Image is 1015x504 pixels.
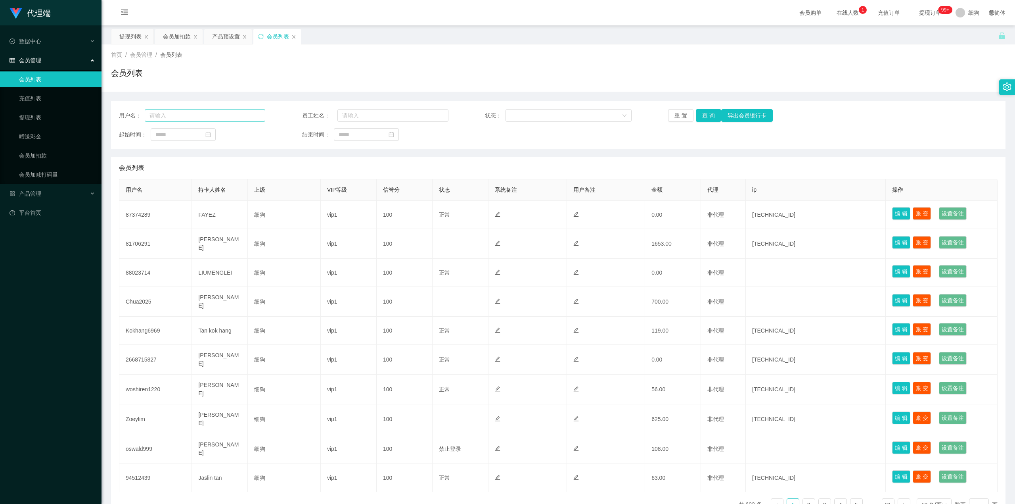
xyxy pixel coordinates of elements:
td: 细狗 [248,404,320,434]
td: [PERSON_NAME] [192,229,248,259]
td: 细狗 [248,317,320,345]
td: 100 [377,404,433,434]
td: 100 [377,345,433,375]
i: 图标: edit [495,327,500,333]
span: 正常 [439,475,450,481]
span: 员工姓名： [302,112,337,120]
td: 100 [377,287,433,317]
td: 0.00 [645,201,701,229]
i: 图标: edit [495,446,500,451]
i: 图标: edit [495,212,500,217]
span: 状态： [485,112,506,120]
td: Tan kok hang [192,317,248,345]
i: 图标: edit [495,356,500,362]
button: 账 变 [913,294,931,307]
td: [TECHNICAL_ID] [746,404,886,434]
td: vip1 [321,317,377,345]
i: 图标: close [291,35,296,39]
span: 结束时间： [302,131,334,139]
button: 重 置 [668,109,693,122]
a: 充值列表 [19,90,95,106]
span: VIP等级 [327,187,347,193]
span: 充值订单 [874,10,904,15]
td: [TECHNICAL_ID] [746,375,886,404]
h1: 代理端 [27,0,51,26]
td: [TECHNICAL_ID] [746,464,886,492]
button: 设置备注 [939,352,967,365]
button: 编 辑 [892,352,910,365]
button: 账 变 [913,265,931,278]
td: 2668715827 [119,345,192,375]
td: 细狗 [248,259,320,287]
td: 100 [377,317,433,345]
span: 提现订单 [915,10,945,15]
td: [TECHNICAL_ID] [746,317,886,345]
i: 图标: close [193,35,198,39]
i: 图标: edit [573,327,579,333]
td: 细狗 [248,201,320,229]
button: 设置备注 [939,294,967,307]
button: 设置备注 [939,470,967,483]
span: 禁止登录 [439,446,461,452]
button: 账 变 [913,236,931,249]
td: 119.00 [645,317,701,345]
td: 87374289 [119,201,192,229]
td: Kokhang6969 [119,317,192,345]
button: 查 询 [696,109,721,122]
td: 63.00 [645,464,701,492]
button: 编 辑 [892,470,910,483]
i: 图标: edit [573,240,579,246]
h1: 会员列表 [111,67,143,79]
button: 编 辑 [892,412,910,424]
span: 非代理 [707,386,724,392]
td: vip1 [321,201,377,229]
span: 代理 [707,187,718,193]
span: 用户备注 [573,187,596,193]
i: 图标: edit [573,416,579,421]
a: 会员加扣款 [19,148,95,164]
i: 图标: edit [573,446,579,451]
td: 625.00 [645,404,701,434]
td: 100 [377,259,433,287]
td: Zoeylim [119,404,192,434]
button: 账 变 [913,352,931,365]
td: 1653.00 [645,229,701,259]
td: [PERSON_NAME] [192,404,248,434]
div: 会员列表 [267,29,289,44]
td: 细狗 [248,434,320,464]
input: 请输入 [337,109,448,122]
i: 图标: sync [258,34,264,39]
td: 细狗 [248,229,320,259]
span: 正常 [439,386,450,392]
i: 图标: edit [495,298,500,304]
button: 设置备注 [939,323,967,336]
span: 非代理 [707,416,724,422]
td: 0.00 [645,259,701,287]
td: woshiren1220 [119,375,192,404]
span: 状态 [439,187,450,193]
i: 图标: setting [1003,83,1011,91]
i: 图标: appstore-o [10,191,15,196]
span: 会员列表 [119,163,144,173]
td: vip1 [321,404,377,434]
button: 设置备注 [939,207,967,220]
td: [PERSON_NAME] [192,287,248,317]
td: 细狗 [248,464,320,492]
input: 请输入 [145,109,265,122]
button: 设置备注 [939,441,967,454]
span: 非代理 [707,298,724,305]
span: / [125,52,127,58]
button: 账 变 [913,470,931,483]
i: 图标: edit [495,416,500,421]
span: 正常 [439,212,450,218]
span: 正常 [439,327,450,334]
a: 图标: dashboard平台首页 [10,205,95,221]
i: 图标: edit [573,356,579,362]
span: 非代理 [707,356,724,363]
span: 用户名： [119,112,145,120]
p: 1 [862,6,864,14]
button: 设置备注 [939,412,967,424]
span: 会员管理 [10,57,41,63]
td: [PERSON_NAME] [192,375,248,404]
button: 设置备注 [939,265,967,278]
